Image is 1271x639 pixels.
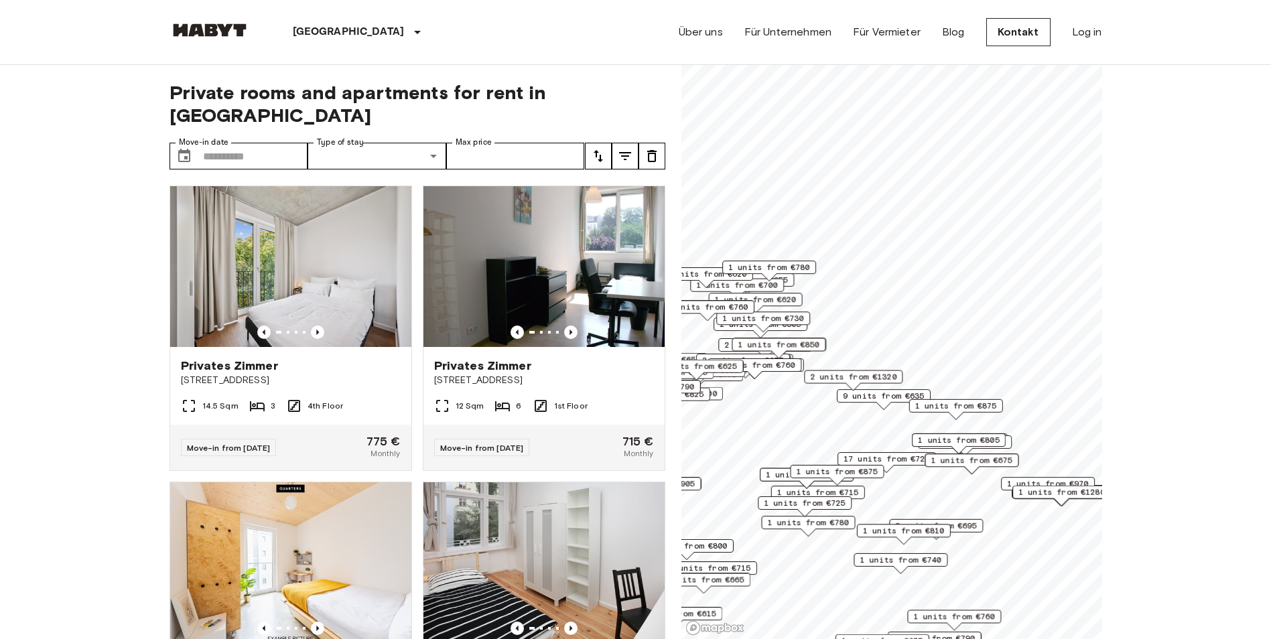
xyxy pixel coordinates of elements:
div: Map marker [649,368,743,388]
span: 1 units from €665 [663,573,744,585]
div: Map marker [714,317,807,338]
div: Map marker [660,300,754,321]
span: 1 units from €700 [696,279,778,291]
button: Previous image [311,622,324,635]
span: 1st Floor [554,400,588,412]
span: 1 units from €970 [1007,478,1089,490]
div: Map marker [608,353,707,374]
button: Previous image [311,326,324,339]
span: 1 units from €620 [665,268,747,280]
span: Move-in from [DATE] [440,443,524,453]
div: Map marker [1012,486,1111,506]
div: Map marker [651,364,745,384]
img: Marketing picture of unit DE-01-041-02M [423,186,665,347]
a: Log in [1072,24,1102,40]
div: Map marker [925,453,1018,474]
span: 1 units from €850 [738,338,819,350]
div: Map marker [616,388,710,409]
div: Map marker [606,380,700,401]
div: Map marker [659,267,753,288]
label: Move-in date [179,137,228,148]
a: Mapbox logo [685,620,744,636]
span: 1 units from €620 [714,293,796,305]
div: Map marker [836,389,930,410]
div: Map marker [628,607,722,628]
div: Map marker [716,311,810,332]
div: Map marker [708,358,801,379]
div: Map marker [624,387,723,408]
span: 4th Floor [308,400,343,412]
span: Privates Zimmer [181,358,278,374]
div: Map marker [790,465,884,486]
div: Map marker [705,358,803,379]
div: Map marker [722,261,816,281]
button: Previous image [257,326,271,339]
button: tune [585,143,612,169]
button: Previous image [257,622,271,635]
a: Für Unternehmen [744,24,831,40]
div: Map marker [1012,485,1110,506]
span: 1 units from €760 [666,301,748,313]
span: 1 units from €825 [622,388,704,401]
div: Map marker [854,553,947,574]
span: 3 [271,400,275,412]
span: Monthly [371,447,400,459]
div: Map marker [708,293,802,313]
div: Map marker [909,399,1002,420]
span: 1 units from €730 [722,312,804,324]
button: tune [612,143,639,169]
span: 1 units from €810 [862,524,944,537]
a: Marketing picture of unit DE-01-259-018-03QPrevious imagePrevious imagePrivates Zimmer[STREET_ADD... [170,186,412,471]
span: 14.5 Sqm [202,400,239,412]
span: 1 units from €1280 [1018,486,1105,498]
div: Map marker [804,370,902,391]
span: 9 units from €635 [842,390,924,402]
span: [STREET_ADDRESS] [434,374,654,387]
span: 2 units from €655 [724,339,806,351]
div: Map marker [760,468,854,489]
div: Map marker [911,433,1005,454]
span: 1 units from €835 [766,469,848,481]
div: Map marker [649,360,743,380]
div: Map marker [732,338,825,358]
span: 1 units from €715 [777,486,858,498]
span: 1 units from €1200 [630,388,717,400]
div: Map marker [607,477,701,498]
div: Map marker [761,516,855,537]
div: Map marker [889,519,983,540]
div: Map marker [690,279,784,299]
span: 2 units from €790 [612,380,694,393]
p: [GEOGRAPHIC_DATA] [293,24,405,40]
span: Move-in from [DATE] [187,443,271,453]
label: Max price [456,137,492,148]
span: 1 units from €905 [613,478,695,490]
a: Über uns [679,24,723,40]
span: 775 € [366,435,401,447]
span: 12 Sqm [456,400,484,412]
span: 1 units from €780 [767,516,849,528]
label: Type of stay [317,137,364,148]
span: 3 units from €655 [702,354,784,366]
span: 2 units from €1320 [810,371,896,383]
a: Blog [942,24,965,40]
span: 3 units from €625 [655,360,737,372]
div: Map marker [758,496,852,517]
span: 1 units from €875 [796,466,878,478]
span: 1 units from €740 [860,554,941,566]
span: 1 units from €675 [931,454,1012,466]
div: Map marker [918,435,1012,456]
div: Map marker [856,524,950,545]
span: 715 € [622,435,654,447]
div: Map marker [913,433,1007,454]
a: Marketing picture of unit DE-01-041-02MPrevious imagePrevious imagePrivates Zimmer[STREET_ADDRESS... [423,186,665,471]
span: 1 units from €780 [728,261,810,273]
div: Map marker [718,338,812,359]
button: tune [639,143,665,169]
span: 1 units from €875 [915,400,996,412]
button: Previous image [564,622,578,635]
span: [STREET_ADDRESS] [181,374,401,387]
span: 2 units from €760 [714,359,795,371]
span: 17 units from €720 [844,453,930,465]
